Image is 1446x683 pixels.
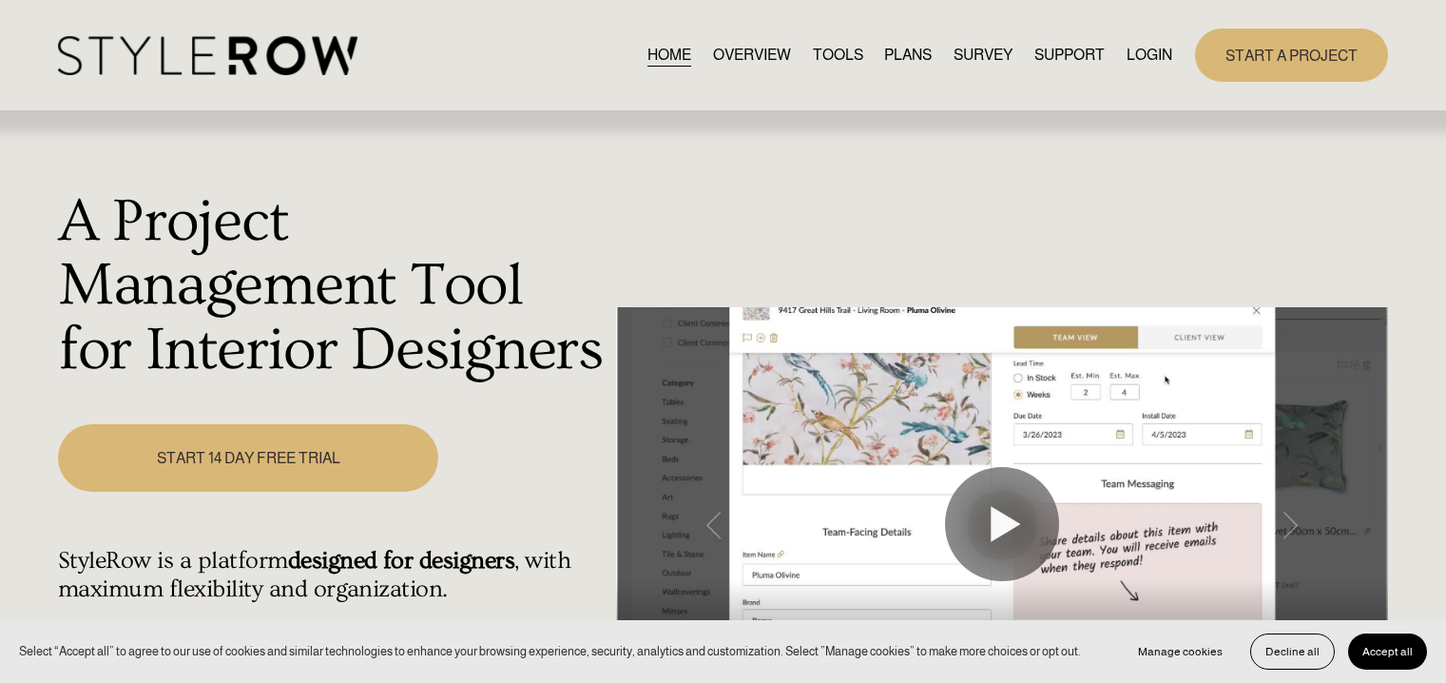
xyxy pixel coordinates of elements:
[1265,645,1320,658] span: Decline all
[58,547,607,604] h4: StyleRow is a platform , with maximum flexibility and organization.
[1124,634,1237,670] button: Manage cookies
[1138,645,1223,658] span: Manage cookies
[288,547,515,575] strong: designed for designers
[647,42,691,68] a: HOME
[1034,42,1105,68] a: folder dropdown
[1250,634,1335,670] button: Decline all
[58,36,357,75] img: StyleRow
[954,42,1012,68] a: SURVEY
[884,42,932,68] a: PLANS
[1348,634,1427,670] button: Accept all
[813,42,863,68] a: TOOLS
[1127,42,1172,68] a: LOGIN
[1034,44,1105,67] span: SUPPORT
[945,467,1059,581] button: Play
[19,642,1081,660] p: Select “Accept all” to agree to our use of cookies and similar technologies to enhance your brows...
[58,424,438,492] a: START 14 DAY FREE TRIAL
[1362,645,1413,658] span: Accept all
[1195,29,1388,81] a: START A PROJECT
[713,42,791,68] a: OVERVIEW
[58,190,607,383] h1: A Project Management Tool for Interior Designers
